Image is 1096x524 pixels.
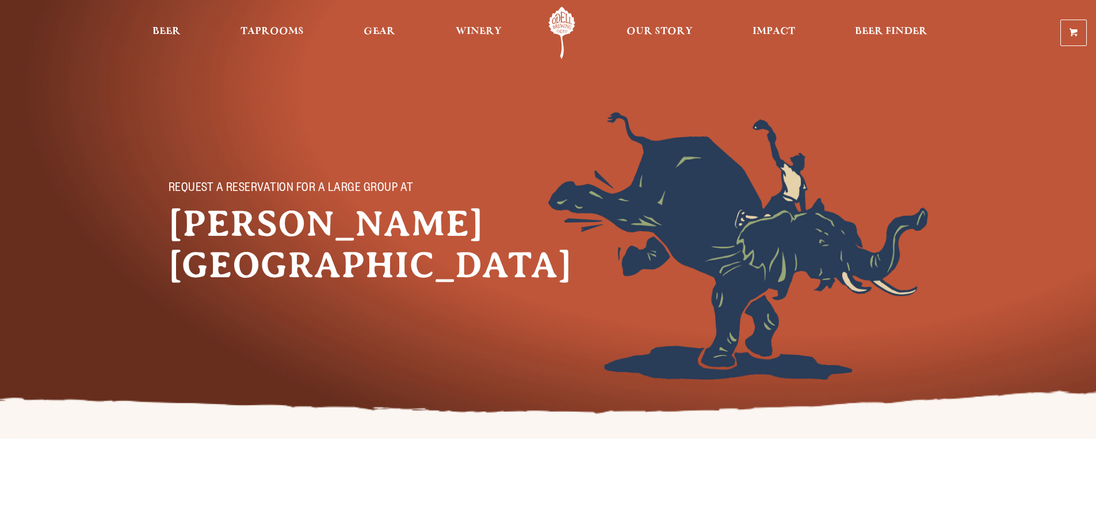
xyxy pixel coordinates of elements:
[855,27,927,36] span: Beer Finder
[847,7,935,59] a: Beer Finder
[745,7,803,59] a: Impact
[364,27,395,36] span: Gear
[169,182,422,196] p: Request a reservation for a large group at
[356,7,403,59] a: Gear
[169,203,445,286] h1: [PERSON_NAME][GEOGRAPHIC_DATA]
[448,7,509,59] a: Winery
[548,112,928,380] img: Foreground404
[627,27,693,36] span: Our Story
[753,27,795,36] span: Impact
[619,7,700,59] a: Our Story
[152,27,181,36] span: Beer
[240,27,304,36] span: Taprooms
[540,7,583,59] a: Odell Home
[456,27,502,36] span: Winery
[145,7,188,59] a: Beer
[233,7,311,59] a: Taprooms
